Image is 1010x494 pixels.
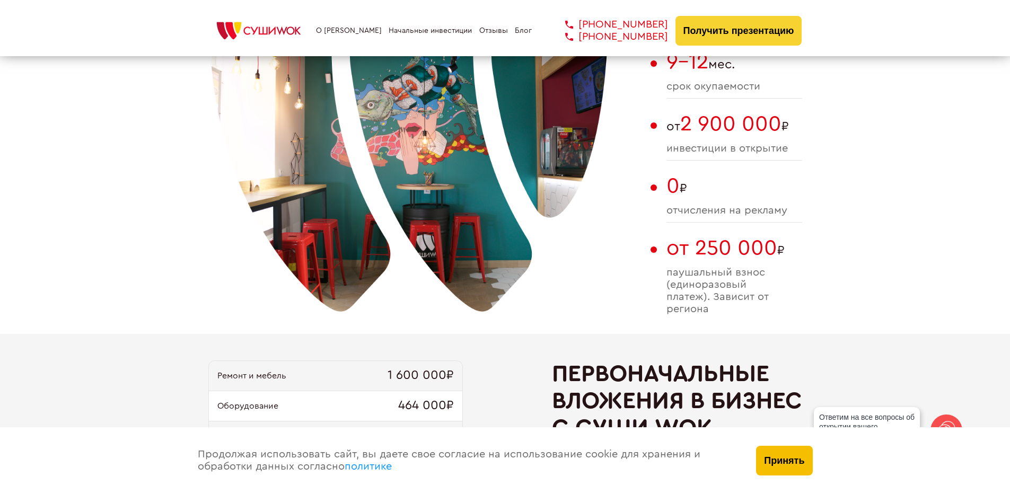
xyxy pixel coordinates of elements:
span: 0 [666,175,680,197]
span: 1 600 000₽ [388,368,454,383]
span: отчисления на рекламу [666,205,802,217]
span: мес. [666,50,802,74]
a: Отзывы [479,27,508,35]
div: Продолжая использовать сайт, вы даете свое согласие на использование cookie для хранения и обрабо... [187,427,746,494]
a: [PHONE_NUMBER] [549,19,668,31]
a: [PHONE_NUMBER] [549,31,668,43]
span: cрок окупаемости [666,81,802,93]
span: паушальный взнос (единоразовый платеж). Зависит от региона [666,267,802,315]
span: Оборудование [217,401,278,411]
span: от ₽ [666,112,802,136]
span: инвестиции в открытие [666,143,802,155]
span: 2 900 000 [680,113,781,135]
a: политике [345,461,392,472]
a: Начальные инвестиции [389,27,472,35]
span: Ремонт и мебель [217,371,286,381]
span: от 250 000 [666,237,777,259]
span: ₽ [666,174,802,198]
a: Блог [515,27,532,35]
span: 464 000₽ [398,399,454,413]
button: Принять [756,446,812,475]
a: О [PERSON_NAME] [316,27,382,35]
span: ₽ [666,236,802,260]
button: Получить презентацию [675,16,802,46]
span: 9-12 [666,51,708,73]
img: СУШИWOK [208,19,309,42]
h2: Первоначальные вложения в бизнес с Суши Wok [552,360,802,441]
div: Ответим на все вопросы об открытии вашего [PERSON_NAME]! [814,407,920,446]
